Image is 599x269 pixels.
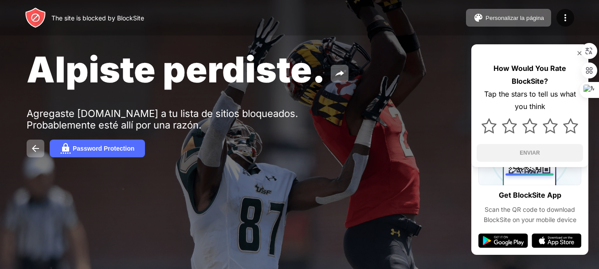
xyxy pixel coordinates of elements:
[466,9,551,27] button: Personalizar la página
[334,68,345,79] img: share.svg
[73,145,134,152] div: Password Protection
[27,157,236,259] iframe: Banner
[576,50,583,57] img: rate-us-close.svg
[532,234,581,248] img: app-store.svg
[478,234,528,248] img: google-play.svg
[482,118,497,133] img: star.svg
[51,14,144,22] div: The site is blocked by BlockSite
[522,118,537,133] img: star.svg
[560,12,571,23] img: menu-icon.svg
[473,12,484,23] img: pallet.svg
[485,15,544,21] div: Personalizar la página
[502,118,517,133] img: star.svg
[477,62,583,88] div: How Would You Rate BlockSite?
[27,108,301,131] div: Agregaste [DOMAIN_NAME] a tu lista de sitios bloqueados. Probablemente esté allí por una razón.
[60,143,71,154] img: password.svg
[50,140,145,157] button: Password Protection
[563,118,578,133] img: star.svg
[543,118,558,133] img: star.svg
[27,48,325,91] span: Alpiste perdiste.
[478,205,581,225] div: Scan the QR code to download BlockSite on your mobile device
[477,88,583,113] div: Tap the stars to tell us what you think
[477,144,583,162] button: ENVIAR
[25,7,46,28] img: header-logo.svg
[30,143,41,154] img: back.svg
